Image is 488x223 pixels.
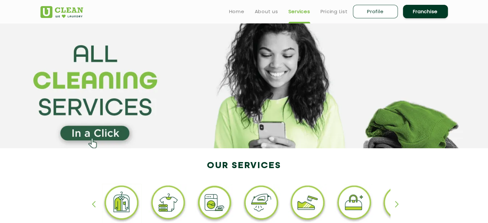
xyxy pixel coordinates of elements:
[288,8,310,15] a: Services
[321,8,348,15] a: Pricing List
[40,6,83,18] img: UClean Laundry and Dry Cleaning
[255,8,278,15] a: About us
[353,5,398,18] a: Profile
[229,8,244,15] a: Home
[403,5,448,18] a: Franchise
